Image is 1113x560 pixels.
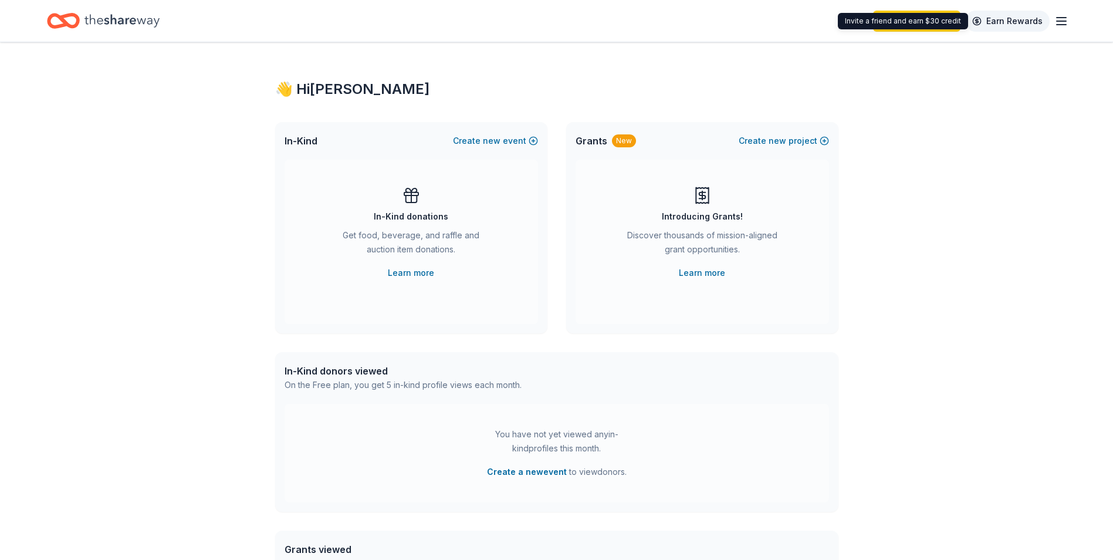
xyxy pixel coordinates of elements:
[388,266,434,280] a: Learn more
[769,134,786,148] span: new
[739,134,829,148] button: Createnewproject
[576,134,607,148] span: Grants
[612,134,636,147] div: New
[838,13,968,29] div: Invite a friend and earn $30 credit
[453,134,538,148] button: Createnewevent
[285,134,317,148] span: In-Kind
[331,228,491,261] div: Get food, beverage, and raffle and auction item donations.
[285,364,522,378] div: In-Kind donors viewed
[679,266,725,280] a: Learn more
[873,11,960,32] a: Start free trial
[623,228,782,261] div: Discover thousands of mission-aligned grant opportunities.
[483,134,500,148] span: new
[965,11,1050,32] a: Earn Rewards
[483,427,630,456] div: You have not yet viewed any in-kind profiles this month.
[47,7,160,35] a: Home
[285,378,522,392] div: On the Free plan, you get 5 in-kind profile views each month.
[487,465,567,479] button: Create a newevent
[487,465,627,479] span: to view donors .
[374,210,448,224] div: In-Kind donations
[662,210,743,224] div: Introducing Grants!
[275,80,838,99] div: 👋 Hi [PERSON_NAME]
[285,542,515,556] div: Grants viewed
